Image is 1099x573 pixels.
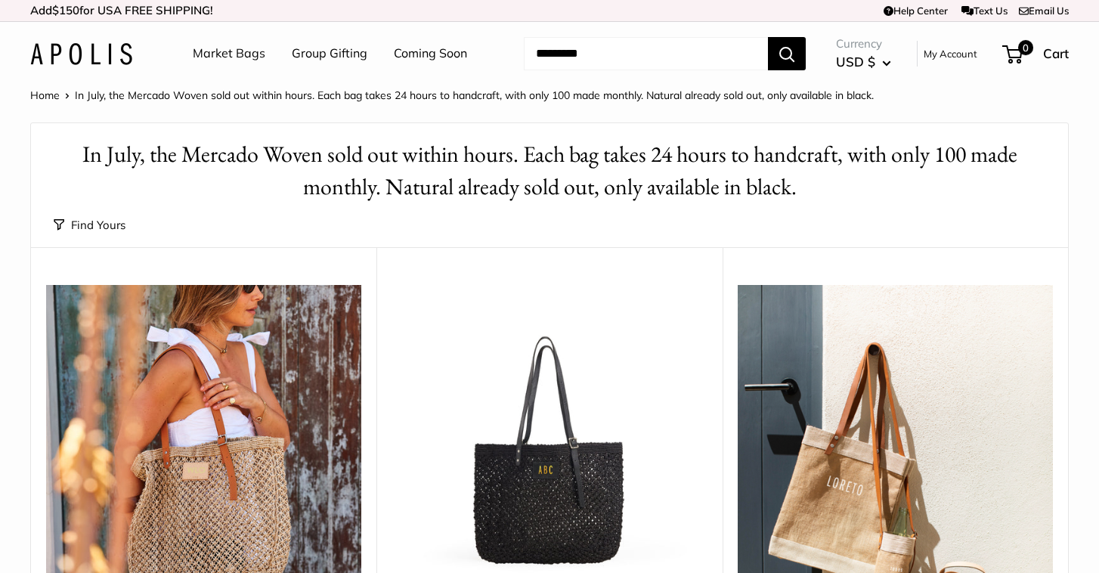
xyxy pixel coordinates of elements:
[961,5,1008,17] a: Text Us
[836,50,891,74] button: USD $
[836,54,875,70] span: USD $
[768,37,806,70] button: Search
[193,42,265,65] a: Market Bags
[30,88,60,102] a: Home
[1043,45,1069,61] span: Cart
[54,215,125,236] button: Find Yours
[52,3,79,17] span: $150
[1019,5,1069,17] a: Email Us
[292,42,367,65] a: Group Gifting
[524,37,768,70] input: Search...
[836,33,891,54] span: Currency
[394,42,467,65] a: Coming Soon
[1004,42,1069,66] a: 0 Cart
[30,85,874,105] nav: Breadcrumb
[1018,40,1033,55] span: 0
[54,138,1045,203] h1: In July, the Mercado Woven sold out within hours. Each bag takes 24 hours to handcraft, with only...
[884,5,948,17] a: Help Center
[924,45,977,63] a: My Account
[75,88,874,102] span: In July, the Mercado Woven sold out within hours. Each bag takes 24 hours to handcraft, with only...
[30,43,132,65] img: Apolis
